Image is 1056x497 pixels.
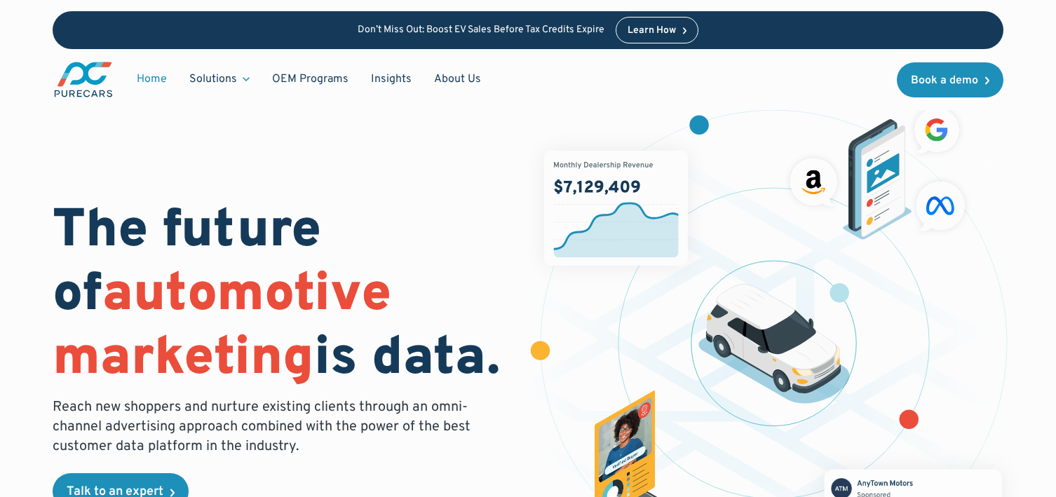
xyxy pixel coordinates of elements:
[544,151,688,266] img: chart showing monthly dealership revenue of $7m
[261,66,360,93] a: OEM Programs
[698,284,850,404] img: illustration of a vehicle
[53,60,114,99] img: purecars logo
[53,397,479,456] p: Reach new shoppers and nurture existing clients through an omni-channel advertising approach comb...
[53,200,511,393] h1: The future of is data.
[360,66,423,93] a: Insights
[126,66,178,93] a: Home
[897,62,1003,97] a: Book a demo
[616,17,699,43] a: Learn How
[628,26,676,36] div: Learn How
[423,66,492,93] a: About Us
[53,262,391,393] span: automotive marketing
[911,75,978,86] div: Book a demo
[178,66,261,93] div: Solutions
[189,72,237,87] div: Solutions
[53,60,114,99] a: main
[358,25,604,36] p: Don’t Miss Out: Boost EV Sales Before Tax Credits Expire
[783,101,973,240] img: ads on social media and advertising partners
